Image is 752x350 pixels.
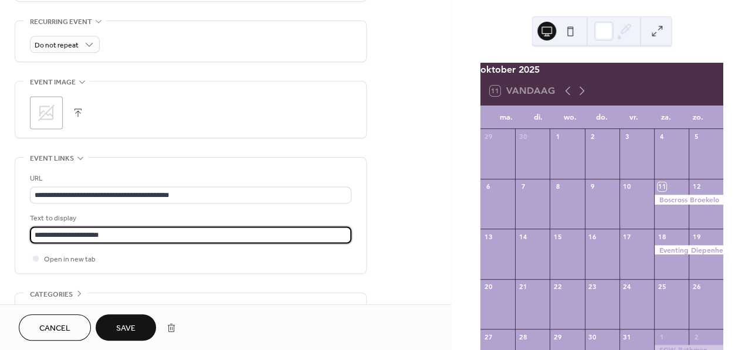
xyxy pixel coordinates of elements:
div: 5 [692,132,701,141]
div: 10 [623,182,632,191]
div: 25 [658,283,666,291]
div: 1 [553,132,562,141]
div: 6 [484,182,493,191]
div: 29 [484,132,493,141]
div: 22 [553,283,562,291]
div: Text to display [30,212,349,225]
div: 26 [692,283,701,291]
div: 3 [623,132,632,141]
div: 12 [692,182,701,191]
div: 28 [519,332,527,341]
div: 13 [484,232,493,241]
div: ; [30,96,63,129]
div: 2 [692,332,701,341]
div: Boscross Broekelo [654,195,723,205]
div: 9 [588,182,597,191]
div: zo. [682,106,714,129]
button: Cancel [19,314,91,341]
span: Save [116,322,136,335]
span: Cancel [39,322,70,335]
div: di. [522,106,554,129]
div: 24 [623,283,632,291]
div: 20 [484,283,493,291]
span: Open in new tab [44,253,96,266]
div: 2 [588,132,597,141]
div: 29 [553,332,562,341]
div: 19 [692,232,701,241]
div: 21 [519,283,527,291]
div: 30 [519,132,527,141]
div: 30 [588,332,597,341]
span: Categories [30,288,73,300]
div: 17 [623,232,632,241]
div: 4 [658,132,666,141]
div: ma. [490,106,522,129]
div: 16 [588,232,597,241]
div: vr. [618,106,650,129]
div: 8 [553,182,562,191]
div: 11 [658,182,666,191]
span: Event links [30,152,74,165]
div: 27 [484,332,493,341]
div: 7 [519,182,527,191]
div: za. [650,106,682,129]
div: wo. [554,106,586,129]
span: Do not repeat [35,39,79,52]
button: Save [96,314,156,341]
div: oktober 2025 [480,63,723,77]
div: 18 [658,232,666,241]
span: Recurring event [30,16,92,28]
div: 31 [623,332,632,341]
div: do. [586,106,618,129]
span: Event image [30,76,76,89]
div: 14 [519,232,527,241]
div: 1 [658,332,666,341]
div: 23 [588,283,597,291]
div: URL [30,172,349,185]
div: 15 [553,232,562,241]
div: Eventing Diepenheim [654,245,723,255]
div: ••• [15,293,366,318]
